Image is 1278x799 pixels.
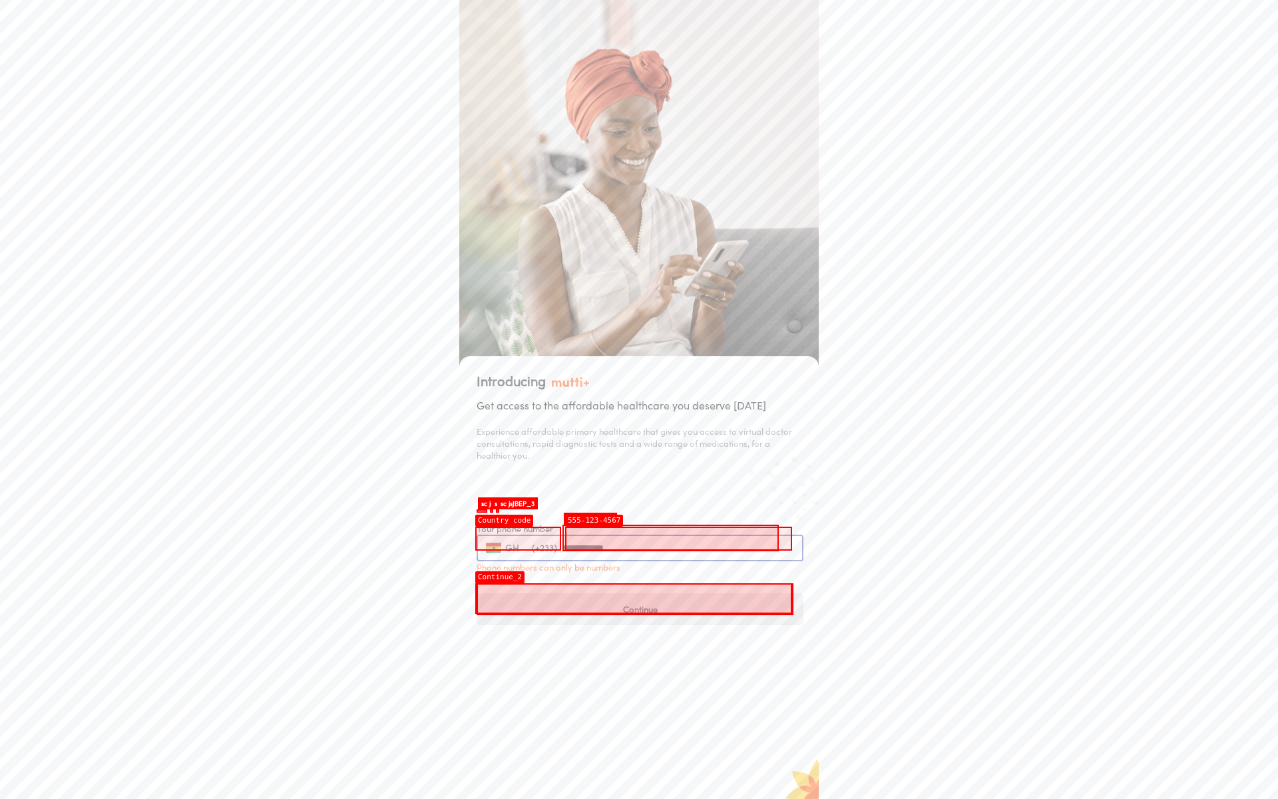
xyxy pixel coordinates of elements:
[477,399,766,412] span: Get access to the affordable healthcare you deserve [DATE]
[532,543,557,554] span: (+233)
[477,561,803,573] span: Phone numbers can only be numbers
[477,523,803,535] span: Your phone number
[477,425,803,461] p: Experience affordable primary healthcare that gives you access to virtual doctor consultations, r...
[477,372,546,391] p: Introducing
[486,543,519,554] span: GH
[477,593,803,625] button: Continue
